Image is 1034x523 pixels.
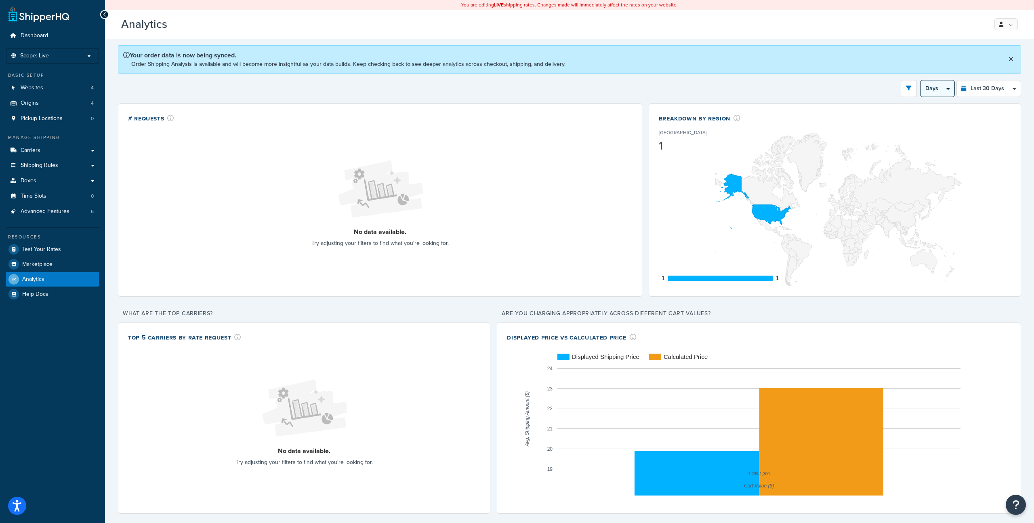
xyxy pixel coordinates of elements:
[494,1,504,8] b: LIVE
[22,261,53,268] span: Marketplace
[128,114,174,123] div: # Requests
[6,257,99,272] a: Marketplace
[525,391,530,447] text: Avg. Shipping Amount ($)
[748,471,770,476] text: 1,299-1,300
[235,457,373,468] p: Try adjusting your filters to find what you're looking for.
[91,84,94,91] span: 4
[6,96,99,111] li: Origins
[21,147,40,154] span: Carriers
[21,177,36,184] span: Boxes
[6,111,99,126] li: Pickup Locations
[547,386,553,391] text: 23
[21,100,39,107] span: Origins
[332,154,429,224] img: Loading...
[22,276,44,283] span: Analytics
[507,333,636,342] div: Displayed Price vs Calculated Price
[6,272,99,287] a: Analytics
[659,140,732,152] div: 1
[6,242,99,257] a: Test Your Rates
[118,308,490,319] p: What are the top carriers?
[6,204,99,219] a: Advanced Features6
[22,246,61,253] span: Test Your Rates
[21,32,48,39] span: Dashboard
[91,100,94,107] span: 4
[6,80,99,95] li: Websites
[6,287,99,302] a: Help Docs
[21,208,69,215] span: Advanced Features
[1006,495,1026,515] button: Open Resource Center
[6,204,99,219] li: Advanced Features
[6,72,99,79] div: Basic Setup
[6,80,99,95] a: Websites4
[547,446,553,452] text: 20
[6,158,99,173] a: Shipping Rules
[744,483,774,488] text: Cart Value ($)
[659,133,1011,287] svg: A chart.
[547,365,553,371] text: 24
[6,134,99,141] div: Manage Shipping
[123,51,565,60] p: Your order data is now being synced.
[6,189,99,204] li: Time Slots
[128,333,241,342] div: Top 5 Carriers by Rate Request
[21,84,43,91] span: Websites
[572,353,639,360] text: Displayed Shipping Price
[547,406,553,411] text: 22
[21,162,58,169] span: Shipping Rules
[121,18,981,31] h3: Analytics
[775,275,779,281] text: 1
[21,115,63,122] span: Pickup Locations
[497,308,1021,319] p: Are you charging appropriately across different cart values?
[169,21,197,30] span: Beta
[6,234,99,240] div: Resources
[664,353,708,360] text: Calculated Price
[21,193,46,200] span: Time Slots
[6,189,99,204] a: Time Slots0
[659,129,707,136] p: [GEOGRAPHIC_DATA]
[20,53,49,59] span: Scope: Live
[547,426,553,432] text: 21
[311,238,449,249] p: Try adjusting your filters to find what you're looking for.
[6,111,99,126] a: Pickup Locations0
[91,115,94,122] span: 0
[662,275,665,281] text: 1
[6,96,99,111] a: Origins4
[547,466,553,472] text: 19
[22,291,48,298] span: Help Docs
[235,445,373,457] p: No data available.
[507,342,1011,496] svg: A chart.
[311,226,449,238] p: No data available.
[91,193,94,200] span: 0
[91,208,94,215] span: 6
[901,80,917,97] button: open filter drawer
[659,114,740,123] div: Breakdown by Region
[131,60,565,68] p: Order Shipping Analysis is available and will become more insightful as your data builds. Keep ch...
[256,373,353,443] img: Loading...
[6,28,99,43] a: Dashboard
[6,173,99,188] a: Boxes
[6,143,99,158] a: Carriers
